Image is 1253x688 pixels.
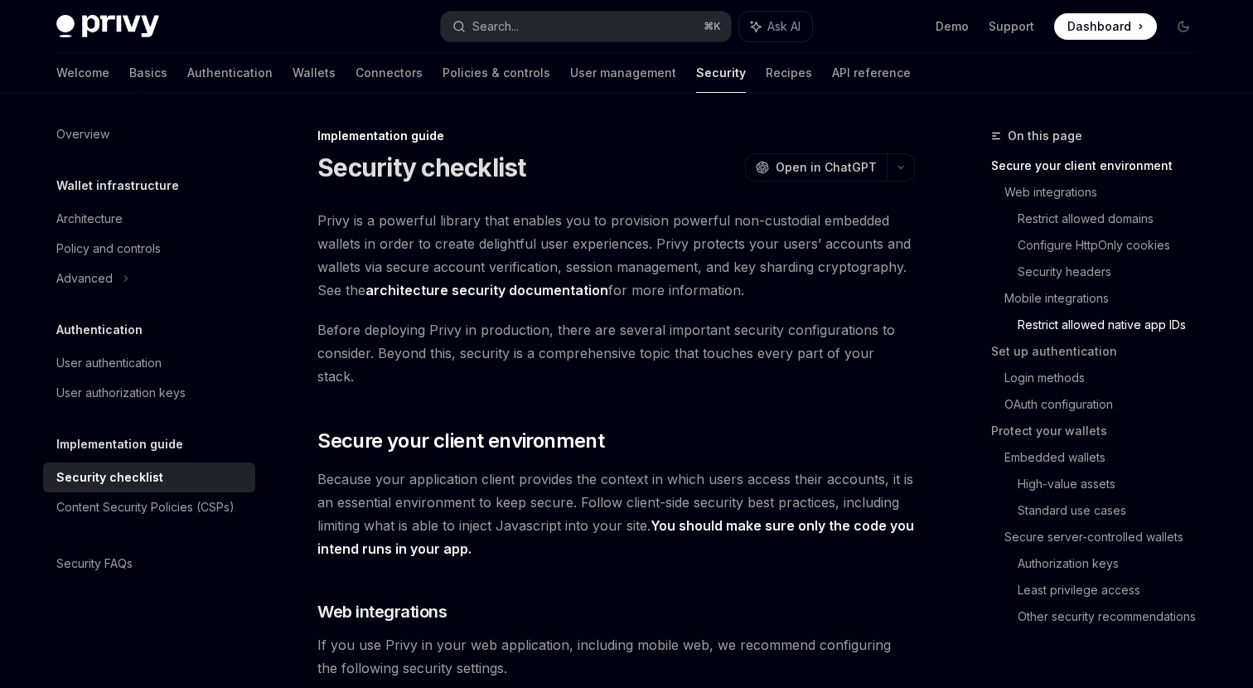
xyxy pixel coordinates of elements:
[989,18,1034,35] a: Support
[317,209,915,302] span: Privy is a powerful library that enables you to provision powerful non-custodial embedded wallets...
[1018,603,1210,630] a: Other security recommendations
[1054,13,1157,40] a: Dashboard
[43,119,255,149] a: Overview
[356,53,423,93] a: Connectors
[317,153,526,182] h1: Security checklist
[56,209,123,229] div: Architecture
[317,318,915,388] span: Before deploying Privy in production, there are several important security configurations to cons...
[776,159,877,176] span: Open in ChatGPT
[936,18,969,35] a: Demo
[56,53,109,93] a: Welcome
[991,418,1210,444] a: Protect your wallets
[441,12,731,41] button: Search...⌘K
[1018,206,1210,232] a: Restrict allowed domains
[317,428,604,454] span: Secure your client environment
[1004,444,1210,471] a: Embedded wallets
[1004,524,1210,550] a: Secure server-controlled wallets
[1004,179,1210,206] a: Web integrations
[56,497,235,517] div: Content Security Policies (CSPs)
[56,320,143,340] h5: Authentication
[56,554,133,574] div: Security FAQs
[1170,13,1197,40] button: Toggle dark mode
[293,53,336,93] a: Wallets
[56,176,179,196] h5: Wallet infrastructure
[739,12,812,41] button: Ask AI
[1018,471,1210,497] a: High-value assets
[56,434,183,454] h5: Implementation guide
[129,53,167,93] a: Basics
[1018,577,1210,603] a: Least privilege access
[1004,391,1210,418] a: OAuth configuration
[472,17,519,36] div: Search...
[1004,365,1210,391] a: Login methods
[317,128,915,144] div: Implementation guide
[187,53,273,93] a: Authentication
[1018,312,1210,338] a: Restrict allowed native app IDs
[365,282,608,299] a: architecture security documentation
[317,600,447,623] span: Web integrations
[991,153,1210,179] a: Secure your client environment
[1067,18,1131,35] span: Dashboard
[1018,259,1210,285] a: Security headers
[317,468,915,560] span: Because your application client provides the context in which users access their accounts, it is ...
[56,269,113,288] div: Advanced
[704,20,721,33] span: ⌘ K
[1008,126,1082,146] span: On this page
[991,338,1210,365] a: Set up authentication
[43,492,255,522] a: Content Security Policies (CSPs)
[56,353,162,373] div: User authentication
[1018,550,1210,577] a: Authorization keys
[56,239,161,259] div: Policy and controls
[56,468,163,487] div: Security checklist
[43,463,255,492] a: Security checklist
[766,53,812,93] a: Recipes
[696,53,746,93] a: Security
[1018,232,1210,259] a: Configure HttpOnly cookies
[1004,285,1210,312] a: Mobile integrations
[745,153,887,182] button: Open in ChatGPT
[1018,497,1210,524] a: Standard use cases
[56,15,159,38] img: dark logo
[443,53,550,93] a: Policies & controls
[43,378,255,408] a: User authorization keys
[43,549,255,579] a: Security FAQs
[43,234,255,264] a: Policy and controls
[317,633,915,680] span: If you use Privy in your web application, including mobile web, we recommend configuring the foll...
[56,383,186,403] div: User authorization keys
[570,53,676,93] a: User management
[56,124,109,144] div: Overview
[43,348,255,378] a: User authentication
[767,18,801,35] span: Ask AI
[43,204,255,234] a: Architecture
[832,53,911,93] a: API reference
